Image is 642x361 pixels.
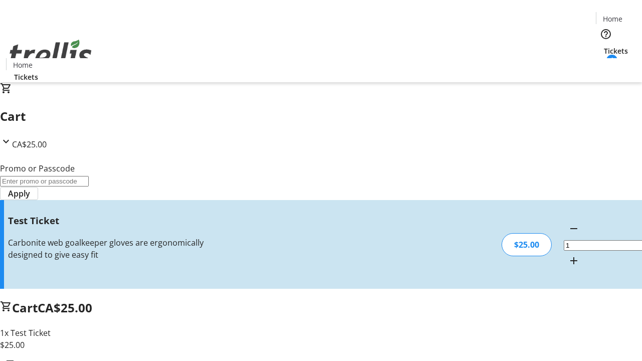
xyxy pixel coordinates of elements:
[564,251,584,271] button: Increment by one
[14,72,38,82] span: Tickets
[6,72,46,82] a: Tickets
[596,24,616,44] button: Help
[604,46,628,56] span: Tickets
[38,299,92,316] span: CA$25.00
[8,214,227,228] h3: Test Ticket
[603,14,622,24] span: Home
[564,219,584,239] button: Decrement by one
[13,60,33,70] span: Home
[596,46,636,56] a: Tickets
[8,188,30,200] span: Apply
[596,56,616,76] button: Cart
[12,139,47,150] span: CA$25.00
[502,233,552,256] div: $25.00
[8,237,227,261] div: Carbonite web goalkeeper gloves are ergonomically designed to give easy fit
[596,14,628,24] a: Home
[7,60,39,70] a: Home
[6,29,95,79] img: Orient E2E Organization nWDaEk39cF's Logo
